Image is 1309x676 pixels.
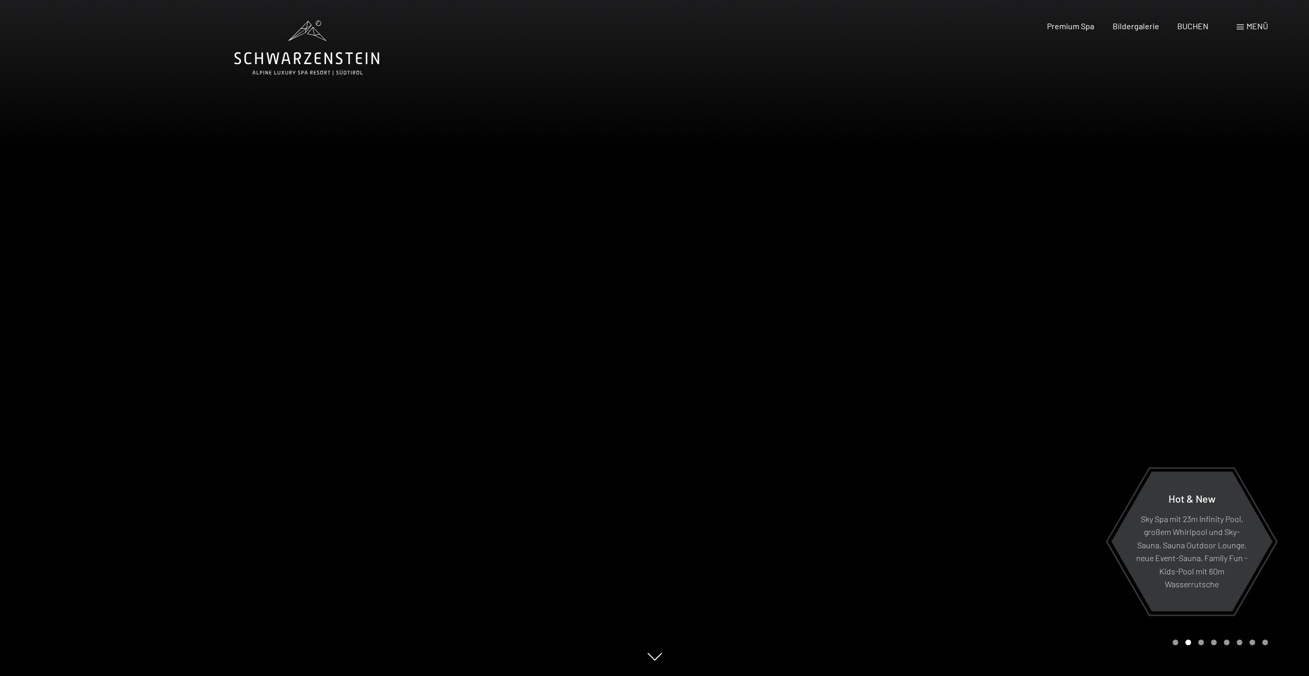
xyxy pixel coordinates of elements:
[1177,21,1209,31] a: BUCHEN
[1173,640,1178,645] div: Carousel Page 1
[1169,640,1268,645] div: Carousel Pagination
[1111,471,1273,612] a: Hot & New Sky Spa mit 23m Infinity Pool, großem Whirlpool und Sky-Sauna, Sauna Outdoor Lounge, ne...
[1250,640,1255,645] div: Carousel Page 7
[1246,21,1268,31] span: Menü
[1113,21,1159,31] a: Bildergalerie
[1211,640,1217,645] div: Carousel Page 4
[1198,640,1204,645] div: Carousel Page 3
[1262,640,1268,645] div: Carousel Page 8
[1185,640,1191,645] div: Carousel Page 2 (Current Slide)
[1237,640,1242,645] div: Carousel Page 6
[1224,640,1230,645] div: Carousel Page 5
[1169,492,1216,504] span: Hot & New
[1047,21,1094,31] a: Premium Spa
[1136,512,1247,591] p: Sky Spa mit 23m Infinity Pool, großem Whirlpool und Sky-Sauna, Sauna Outdoor Lounge, neue Event-S...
